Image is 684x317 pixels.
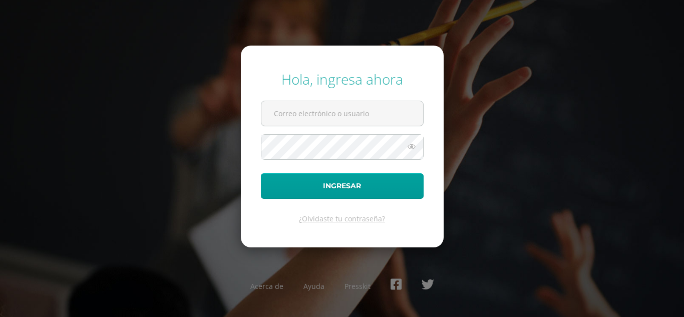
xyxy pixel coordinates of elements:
[261,173,424,199] button: Ingresar
[345,281,371,291] a: Presskit
[250,281,283,291] a: Acerca de
[303,281,324,291] a: Ayuda
[299,214,385,223] a: ¿Olvidaste tu contraseña?
[261,101,423,126] input: Correo electrónico o usuario
[261,70,424,89] div: Hola, ingresa ahora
